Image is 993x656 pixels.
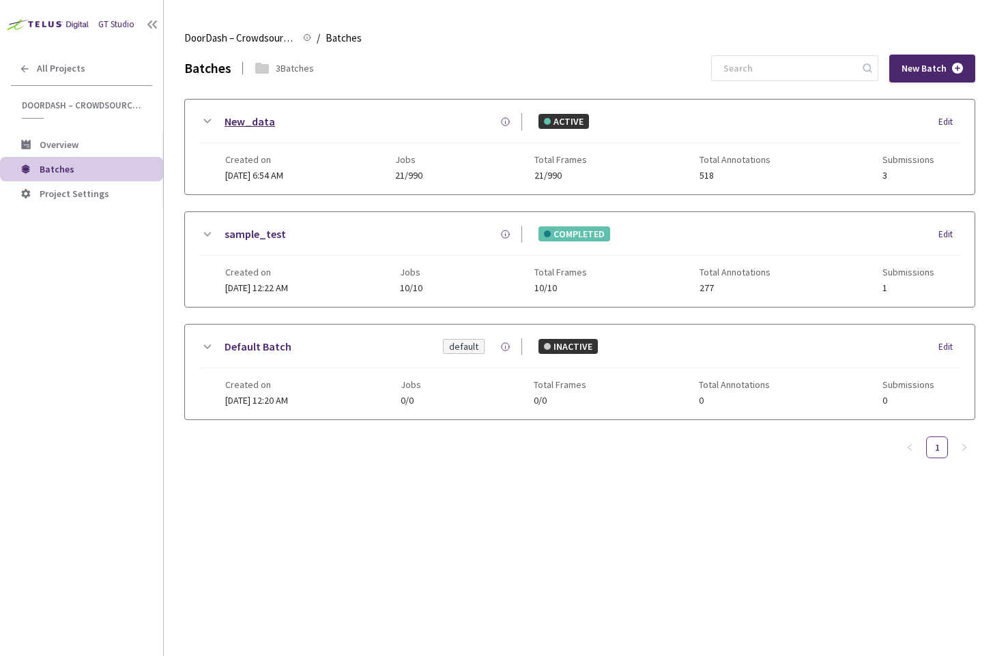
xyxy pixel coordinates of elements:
span: 3 [882,170,934,181]
span: left [906,443,914,451]
span: Created on [225,379,288,390]
div: Edit [938,340,961,354]
li: Previous Page [899,436,921,458]
span: 0 [699,396,770,406]
span: Jobs [400,267,422,278]
span: Total Annotations [699,379,770,390]
span: 10/10 [534,283,587,293]
a: New_data [225,113,275,130]
span: New Batch [902,63,947,74]
span: Created on [225,154,283,165]
a: Default Batch [225,338,291,355]
a: 1 [927,437,947,458]
span: All Projects [37,63,85,74]
span: right [960,443,968,451]
div: default [449,340,478,353]
span: 0/0 [401,396,421,406]
span: 0/0 [534,396,586,406]
span: Total Annotations [700,267,771,278]
span: Batches [326,30,362,46]
span: [DATE] 12:20 AM [225,394,288,406]
div: Default BatchdefaultINACTIVEEditCreated on[DATE] 12:20 AMJobs0/0Total Frames0/0Total Annotations0... [185,325,975,419]
span: 10/10 [400,283,422,293]
span: Jobs [395,154,422,165]
span: Submissions [882,267,934,278]
span: Jobs [401,379,421,390]
div: Edit [938,228,961,241]
span: Submissions [882,154,934,165]
span: Created on [225,267,288,278]
span: [DATE] 12:22 AM [225,282,288,294]
li: 1 [926,436,948,458]
a: sample_test [225,226,286,243]
span: Total Frames [534,154,587,165]
span: Submissions [882,379,934,390]
span: 277 [700,283,771,293]
span: Total Annotations [700,154,771,165]
div: Edit [938,115,961,129]
span: 0 [882,396,934,406]
div: GT Studio [98,18,134,31]
div: INACTIVE [538,339,598,354]
span: 21/990 [395,170,422,181]
span: Total Frames [534,379,586,390]
span: 21/990 [534,170,587,181]
div: New_dataACTIVEEditCreated on[DATE] 6:54 AMJobs21/990Total Frames21/990Total Annotations518Submiss... [185,100,975,194]
span: DoorDash – Crowdsource Catalog Annotation [184,30,295,46]
span: [DATE] 6:54 AM [225,169,283,181]
span: Project Settings [40,188,109,200]
div: sample_testCOMPLETEDEditCreated on[DATE] 12:22 AMJobs10/10Total Frames10/10Total Annotations277Su... [185,212,975,307]
input: Search [715,56,861,80]
span: Total Frames [534,267,587,278]
span: Overview [40,138,78,151]
div: Batches [184,59,231,78]
li: / [317,30,320,46]
div: 3 Batches [276,61,314,75]
span: 1 [882,283,934,293]
span: 518 [700,170,771,181]
div: ACTIVE [538,114,589,129]
button: right [953,436,975,458]
span: Batches [40,163,74,175]
div: COMPLETED [538,226,610,241]
li: Next Page [953,436,975,458]
span: DoorDash – Crowdsource Catalog Annotation [22,100,144,111]
button: left [899,436,921,458]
